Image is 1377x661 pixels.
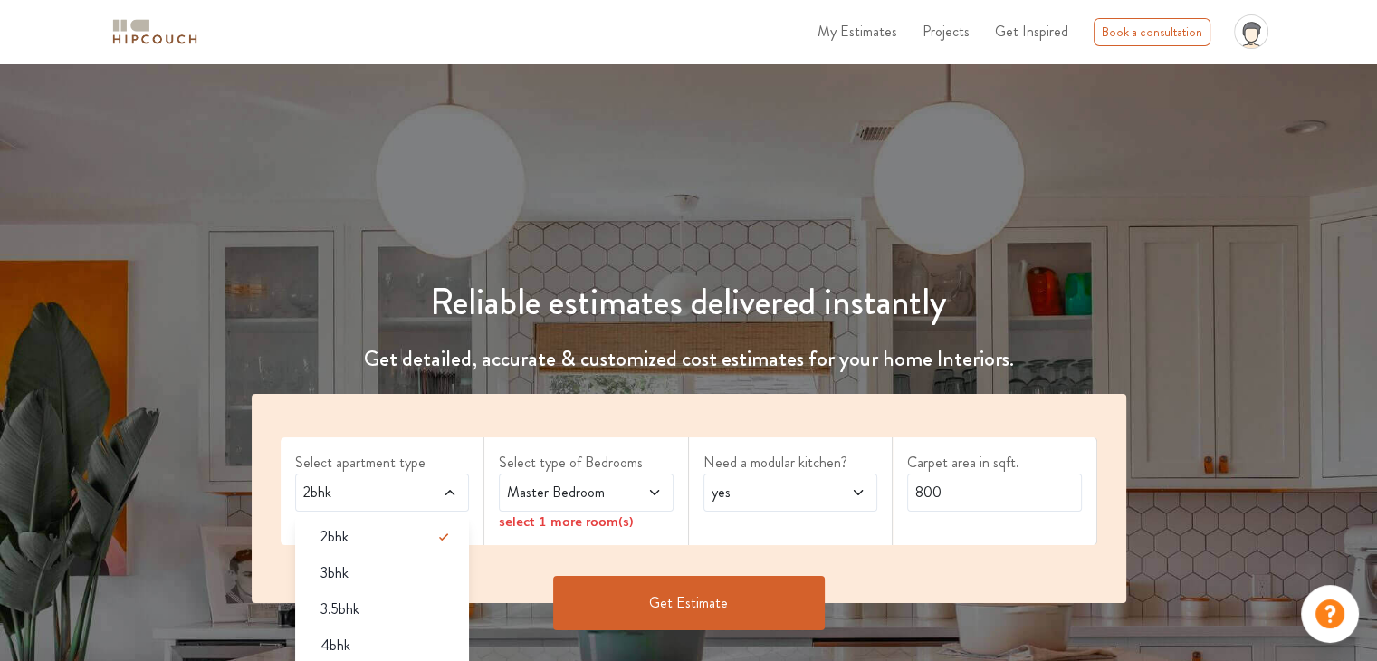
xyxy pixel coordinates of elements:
label: Need a modular kitchen? [703,452,878,474]
span: Get Inspired [995,21,1068,42]
img: logo-horizontal.svg [110,16,200,48]
span: Projects [923,21,970,42]
span: 3.5bhk [320,599,359,620]
span: Master Bedroom [503,482,622,503]
label: Select apartment type [295,452,470,474]
label: Carpet area in sqft. [907,452,1082,474]
span: logo-horizontal.svg [110,12,200,53]
div: Book a consultation [1094,18,1210,46]
span: 2bhk [320,526,349,548]
h1: Reliable estimates delivered instantly [241,281,1137,324]
span: 2bhk [300,482,418,503]
span: yes [708,482,827,503]
span: My Estimates [818,21,897,42]
button: Get Estimate [553,576,825,630]
h4: Get detailed, accurate & customized cost estimates for your home Interiors. [241,346,1137,372]
span: 3bhk [320,562,349,584]
label: Select type of Bedrooms [499,452,674,474]
span: 4bhk [320,635,350,656]
input: Enter area sqft [907,474,1082,512]
div: select 1 more room(s) [499,512,674,531]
